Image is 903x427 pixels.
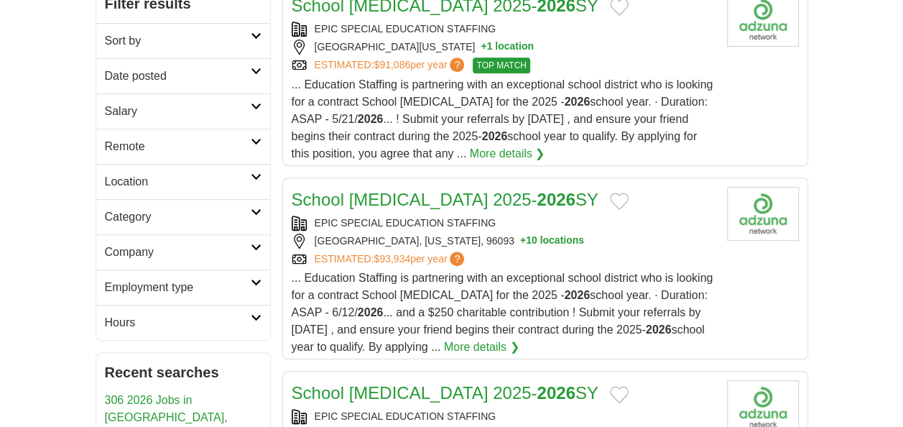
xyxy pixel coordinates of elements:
span: ... Education Staffing is partnering with an exceptional school district who is looking for a con... [292,78,713,160]
strong: 2026 [537,190,575,209]
h2: Recent searches [105,362,261,383]
div: [GEOGRAPHIC_DATA][US_STATE] [292,40,716,55]
a: School [MEDICAL_DATA] 2025-2026SY [292,190,598,209]
strong: 2026 [537,383,575,403]
a: More details ❯ [444,339,519,356]
span: $91,086 [374,59,410,70]
a: Category [96,199,270,234]
strong: 2026 [482,130,508,142]
a: Employment type [96,270,270,305]
a: ESTIMATED:$91,086per year? [315,58,468,73]
span: TOP MATCH [473,58,529,73]
img: Company logo [727,187,799,241]
a: Location [96,164,270,199]
strong: 2026 [358,113,384,125]
button: Add to favorite jobs [610,193,629,210]
a: More details ❯ [470,145,545,162]
span: ? [450,252,464,266]
span: + [481,40,486,55]
h2: Sort by [105,32,251,50]
a: Date posted [96,58,270,93]
h2: Category [105,208,251,226]
div: EPIC SPECIAL EDUCATION STAFFING [292,22,716,37]
h2: Salary [105,103,251,120]
a: Company [96,234,270,270]
a: Sort by [96,23,270,58]
div: EPIC SPECIAL EDUCATION STAFFING [292,409,716,424]
a: Remote [96,129,270,164]
button: +10 locations [520,234,584,249]
strong: 2026 [565,289,591,301]
span: + [520,234,526,249]
h2: Date posted [105,68,251,85]
h2: Company [105,244,251,261]
strong: 2026 [358,306,384,318]
h2: Remote [105,138,251,155]
strong: 2026 [565,96,591,108]
span: ... Education Staffing is partnering with an exceptional school district who is looking for a con... [292,272,713,353]
a: Hours [96,305,270,340]
span: $93,934 [374,253,410,265]
h2: Location [105,173,251,190]
div: [GEOGRAPHIC_DATA], [US_STATE], 96093 [292,234,716,249]
button: Add to favorite jobs [610,386,629,403]
h2: Hours [105,314,251,331]
button: +1 location [481,40,534,55]
a: Salary [96,93,270,129]
a: School [MEDICAL_DATA] 2025-2026SY [292,383,598,403]
strong: 2026 [646,323,672,336]
h2: Employment type [105,279,251,296]
span: ? [450,58,464,72]
div: EPIC SPECIAL EDUCATION STAFFING [292,216,716,231]
a: ESTIMATED:$93,934per year? [315,252,468,267]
